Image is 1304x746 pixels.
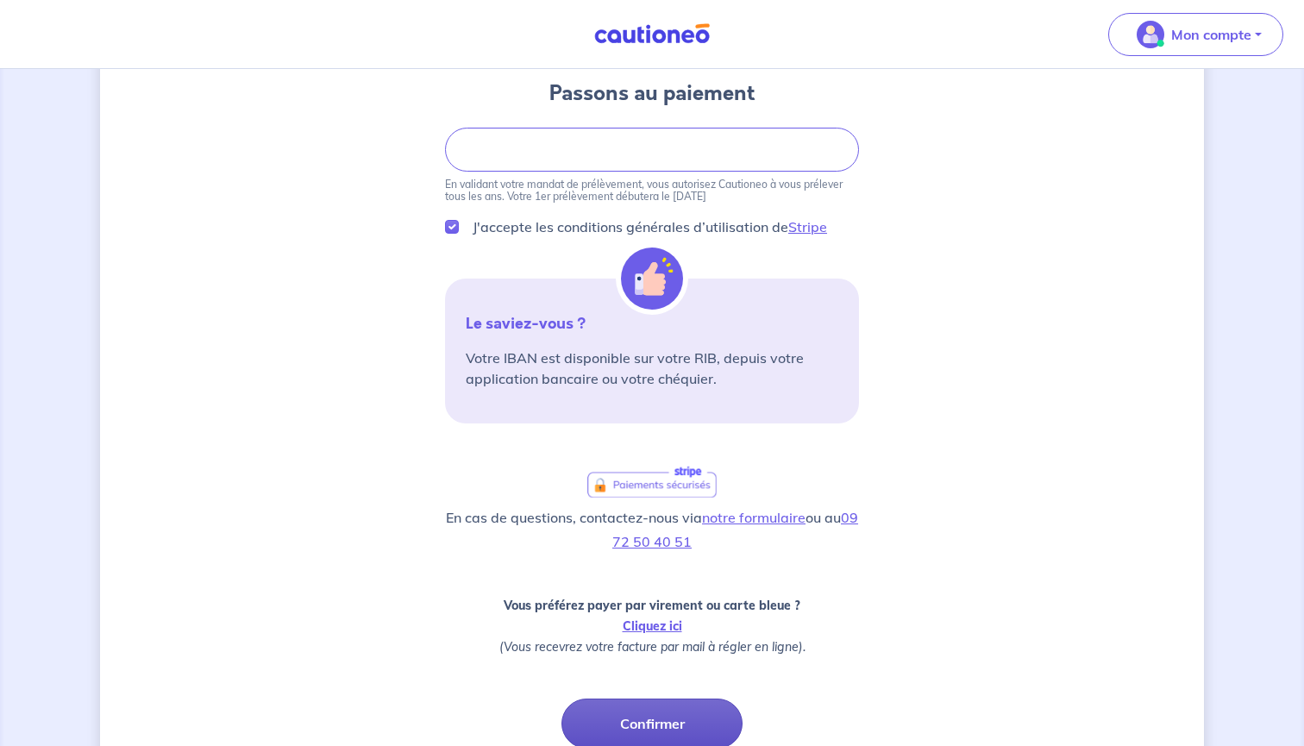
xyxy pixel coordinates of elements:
[1137,21,1164,48] img: illu_account_valid_menu.svg
[587,466,717,498] img: logo-stripe
[1171,24,1251,45] p: Mon compte
[612,509,858,550] a: 09 72 50 40 51
[445,179,859,203] p: En validant votre mandat de prélèvement, vous autorisez Cautioneo à vous prélever tous les ans. V...
[788,218,827,235] a: Stripe
[467,142,837,157] iframe: Cadre sécurisé pour la saisie de l'IBAN
[702,509,806,526] a: notre formulaire
[549,79,755,107] h4: Passons au paiement
[587,23,717,45] img: Cautioneo
[1108,13,1283,56] button: illu_account_valid_menu.svgMon compte
[623,618,682,634] a: Cliquez ici
[445,505,859,554] p: En cas de questions, contactez-nous via ou au
[586,465,718,498] a: logo-stripe
[499,639,806,655] em: (Vous recevrez votre facture par mail à régler en ligne).
[466,313,838,334] p: Le saviez-vous ?
[504,598,800,613] strong: Vous préférez payer par virement ou carte bleue ?
[621,248,683,310] img: illu_alert_hand.svg
[466,348,838,389] p: Votre IBAN est disponible sur votre RIB, depuis votre application bancaire ou votre chéquier.
[473,216,827,237] p: J'accepte les conditions générales d’utilisation de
